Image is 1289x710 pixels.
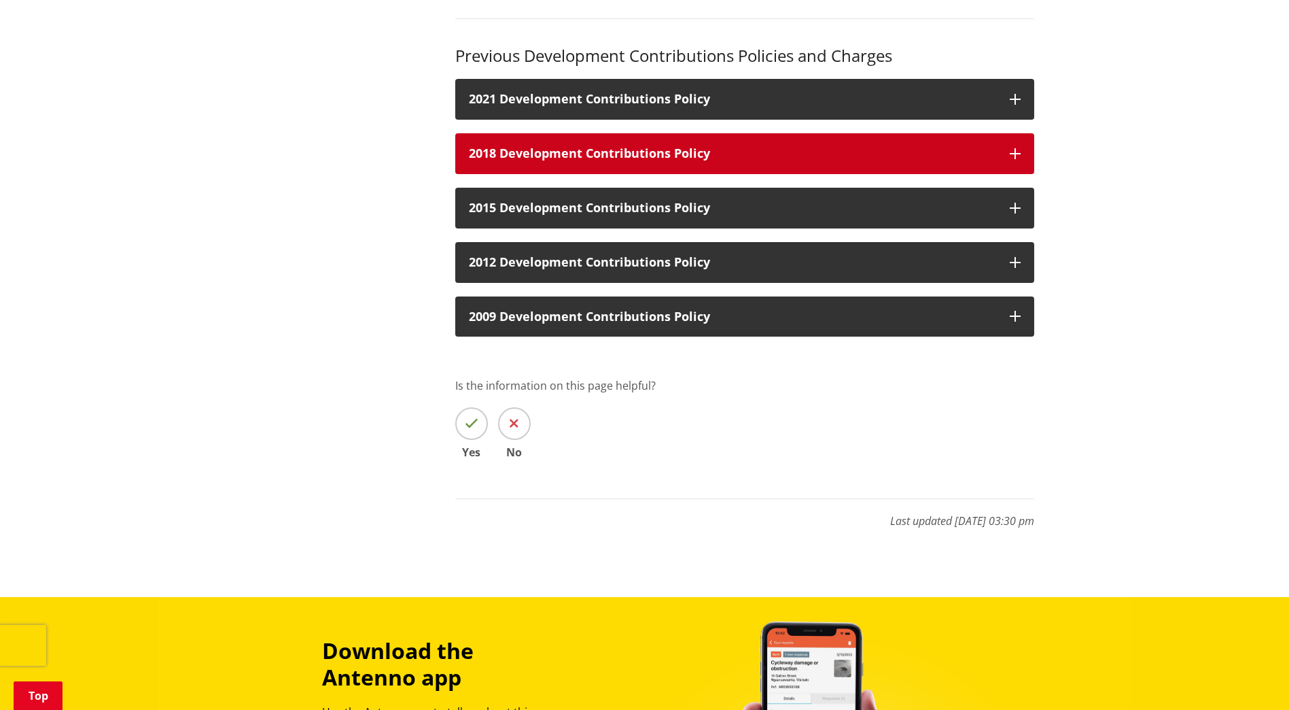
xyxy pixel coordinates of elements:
[455,188,1034,229] button: 2015 Development Contributions Policy
[469,310,996,324] h3: 2009 Development Contributions Policy
[469,256,996,269] h3: 2012 Development Contributions Policy
[455,46,1034,66] h3: Previous Development Contributions Policies and Charges
[455,498,1034,529] p: Last updated [DATE] 03:30 pm
[1226,653,1275,702] iframe: Messenger Launcher
[455,447,488,458] span: Yes
[455,377,1034,394] p: Is the information on this page helpful?
[14,681,63,710] a: Top
[469,201,996,215] h3: 2015 Development Contributions Policy
[455,133,1034,174] button: 2018 Development Contributions Policy
[455,297,1034,337] button: 2009 Development Contributions Policy
[498,447,531,458] span: No
[455,242,1034,283] button: 2012 Development Contributions Policy
[469,92,996,106] h3: 2021 Development Contributions Policy
[469,147,996,160] h3: 2018 Development Contributions Policy
[322,638,568,690] h3: Download the Antenno app
[455,79,1034,120] button: 2021 Development Contributions Policy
